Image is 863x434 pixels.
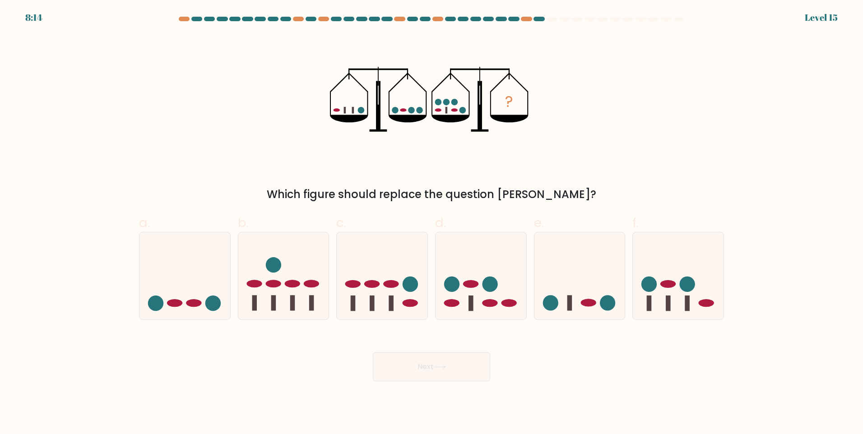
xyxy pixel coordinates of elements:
[238,214,249,231] span: b.
[373,352,490,381] button: Next
[505,91,513,112] tspan: ?
[144,186,719,203] div: Which figure should replace the question [PERSON_NAME]?
[25,11,42,24] div: 8:14
[139,214,150,231] span: a.
[336,214,346,231] span: c.
[534,214,544,231] span: e.
[435,214,446,231] span: d.
[632,214,639,231] span: f.
[805,11,838,24] div: Level 15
